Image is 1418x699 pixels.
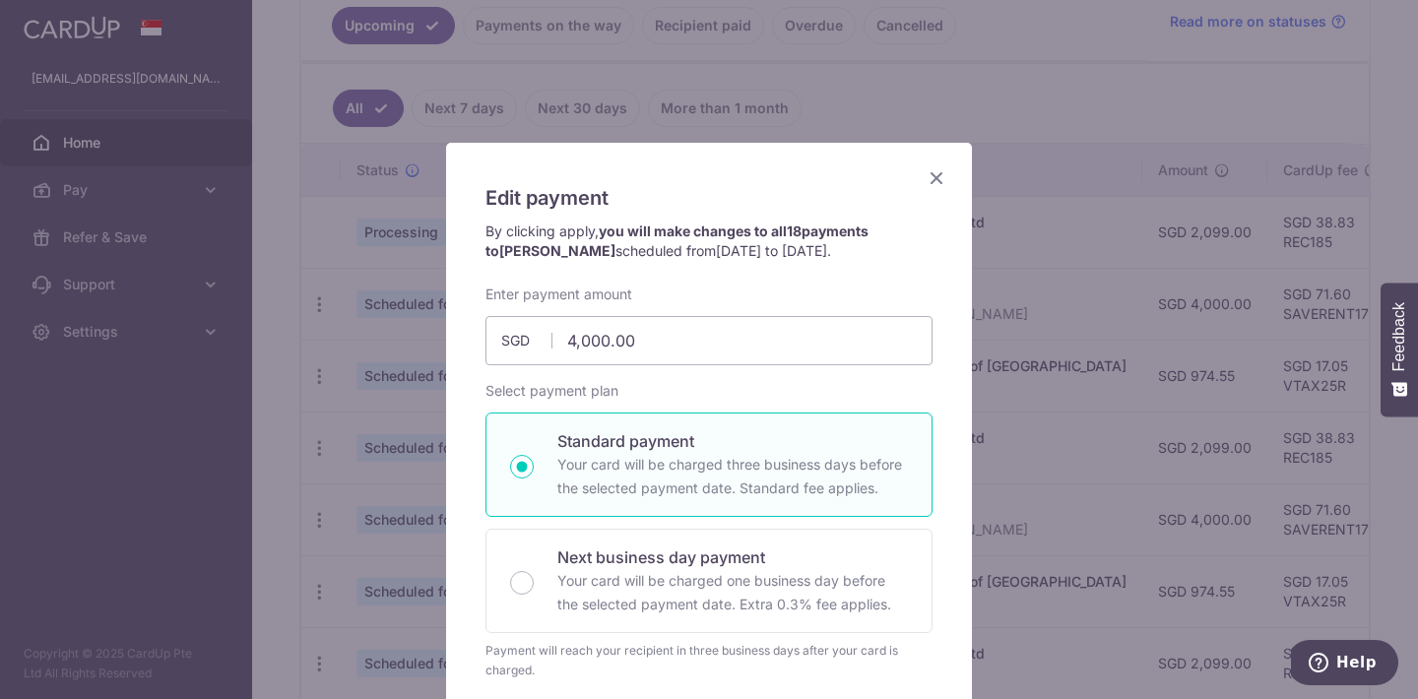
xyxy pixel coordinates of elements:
iframe: Opens a widget where you can find more information [1291,640,1398,689]
p: By clicking apply, scheduled from . [485,222,933,261]
label: Select payment plan [485,381,618,401]
p: Next business day payment [557,545,908,569]
div: Payment will reach your recipient in three business days after your card is charged. [485,641,933,680]
span: 18 [787,222,802,239]
button: Feedback - Show survey [1381,283,1418,416]
button: Close [925,166,948,190]
strong: you will make changes to all payments to [485,222,869,259]
span: [DATE] to [DATE] [716,242,827,259]
span: SGD [501,331,552,350]
label: Enter payment amount [485,285,632,304]
span: [PERSON_NAME] [499,242,615,259]
span: Feedback [1390,302,1408,371]
p: Standard payment [557,429,908,453]
input: 0.00 [485,316,933,365]
p: Your card will be charged three business days before the selected payment date. Standard fee appl... [557,453,908,500]
h5: Edit payment [485,182,933,214]
p: Your card will be charged one business day before the selected payment date. Extra 0.3% fee applies. [557,569,908,616]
